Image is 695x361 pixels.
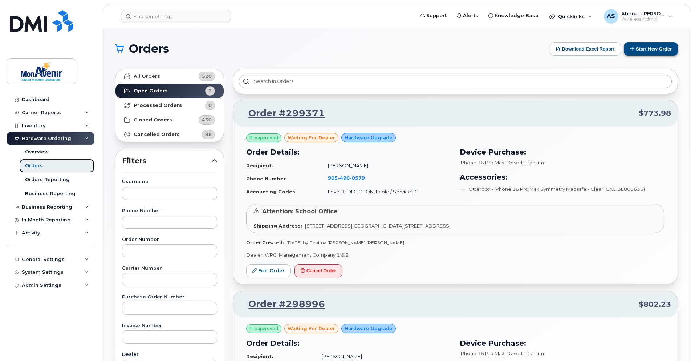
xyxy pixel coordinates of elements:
strong: Order Created: [246,240,284,245]
label: Purchase Order Number [122,295,217,300]
strong: Phone Number [246,176,286,181]
span: 905 [328,175,365,181]
span: 88 [205,131,212,138]
span: , Desert Titanium [504,160,544,165]
span: Hardware Upgrade [345,325,393,332]
h3: Accessories: [460,172,664,182]
h3: Order Details: [246,147,451,157]
strong: Accounting Codes: [246,189,297,194]
span: [STREET_ADDRESS][GEOGRAPHIC_DATA][STREET_ADDRESS] [305,223,451,229]
a: Open Orders2 [115,84,224,98]
a: Edit Order [246,264,291,278]
span: waiting for dealer [288,325,335,332]
label: Username [122,180,217,184]
h3: Device Purchase: [460,338,664,349]
a: Processed Orders0 [115,98,224,113]
strong: Recipient: [246,163,273,168]
span: 0 [208,102,212,109]
span: , Desert Titanium [504,350,544,356]
strong: Processed Orders [134,103,182,108]
strong: Recipient: [246,353,273,359]
p: Dealer: WPCI Management Company 1 & 2 [246,252,664,258]
label: Carrier Number [122,266,217,271]
button: Cancel Order [294,264,342,278]
h3: Device Purchase: [460,147,664,157]
span: 520 [202,73,212,80]
label: Order Number [122,237,217,242]
strong: Cancelled Orders [134,132,180,137]
td: [PERSON_NAME] [321,159,451,172]
input: Search in orders [239,75,672,88]
strong: Shipping Address: [253,223,302,229]
span: 430 [202,116,212,123]
td: Level 1: DIRECTION, Ecole / Service: PF [321,185,451,198]
span: $802.23 [639,299,671,310]
span: Preapproved [249,325,278,332]
button: Start New Order [624,42,678,56]
span: [DATE] by Chaima [PERSON_NAME] [PERSON_NAME] [286,240,404,245]
a: Order #298996 [240,298,325,311]
a: Order #299371 [240,107,325,120]
span: 2 [208,87,212,94]
span: waiting for dealer [288,134,335,141]
span: Preapproved [249,135,278,141]
span: Attention: School Office [262,208,338,215]
span: Hardware Upgrade [345,134,393,141]
span: iPhone 16 Pro Max [460,350,504,356]
span: Filters [122,156,211,166]
span: $773.98 [639,108,671,119]
a: Closed Orders430 [115,113,224,127]
li: Otterbox - iPhone 16 Pro Max Symmetry Magsafe - Clear (CACIBE000635) [460,186,664,193]
span: 0579 [350,175,365,181]
a: Cancelled Orders88 [115,127,224,142]
a: All Orders520 [115,69,224,84]
span: Orders [129,43,169,54]
strong: All Orders [134,73,160,79]
button: Download Excel Report [550,42,621,56]
span: iPhone 16 Pro Max [460,160,504,165]
h3: Order Details: [246,338,451,349]
span: 490 [338,175,350,181]
label: Phone Number [122,209,217,213]
strong: Open Orders [134,88,168,94]
label: Invoice Number [122,324,217,328]
a: 9054900579 [328,175,374,181]
strong: Closed Orders [134,117,172,123]
label: Dealer [122,352,217,357]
